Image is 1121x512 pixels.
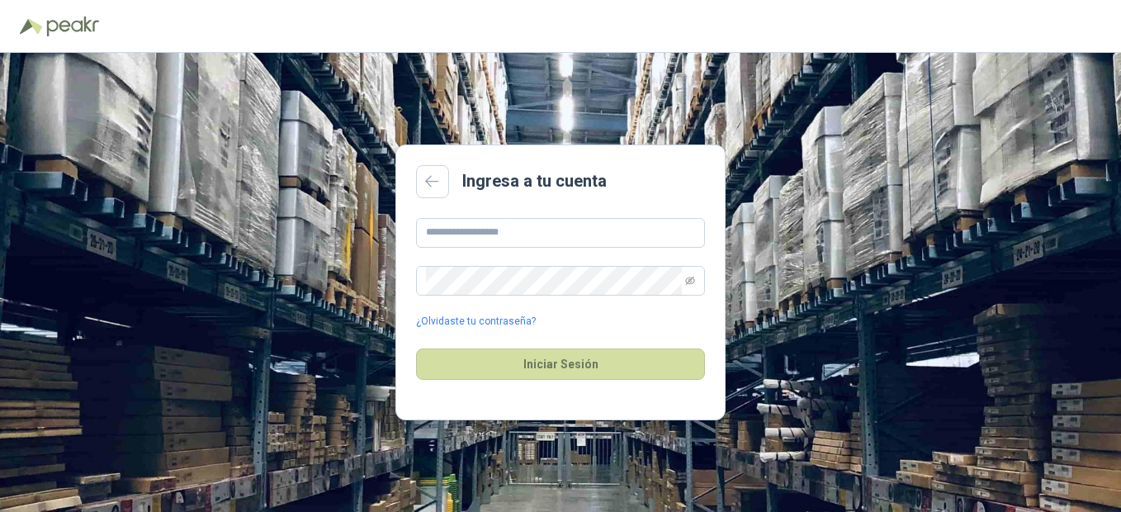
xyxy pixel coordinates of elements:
span: eye-invisible [685,276,695,286]
h2: Ingresa a tu cuenta [462,168,607,194]
img: Logo [20,18,43,35]
a: ¿Olvidaste tu contraseña? [416,314,536,329]
button: Iniciar Sesión [416,348,705,380]
img: Peakr [46,17,99,36]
